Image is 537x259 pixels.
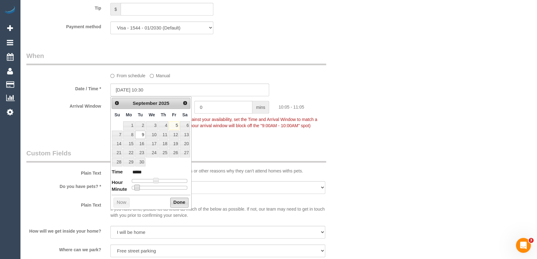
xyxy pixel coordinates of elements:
[114,100,119,105] span: Prev
[135,149,145,157] a: 23
[169,149,179,157] a: 26
[158,140,169,148] a: 18
[112,168,123,176] dt: Time
[159,100,169,106] span: 2025
[22,3,106,11] label: Tip
[161,112,166,117] span: Thursday
[180,149,190,157] a: 27
[180,131,190,139] a: 13
[158,121,169,130] a: 4
[182,112,188,117] span: Saturday
[150,74,154,78] input: Manual
[135,121,145,130] a: 2
[22,226,106,234] label: How will we get inside your home?
[274,101,358,110] div: 10:05 - 11:05
[113,99,121,107] a: Prev
[135,131,145,139] a: 9
[113,198,129,208] button: Now
[149,112,155,117] span: Wednesday
[123,149,135,157] a: 22
[112,186,127,194] dt: Minute
[172,112,176,117] span: Friday
[169,140,179,148] a: 19
[183,100,188,105] span: Next
[110,117,317,128] span: To make this booking count against your availability, set the Time and Arrival Window to match a ...
[123,131,135,139] a: 8
[22,200,106,208] label: Plain Text
[110,200,325,218] p: If you have time, please let us know as much of the below as possible. If not, our team may need ...
[170,198,189,208] button: Done
[114,112,120,117] span: Sunday
[110,74,114,78] input: From schedule
[158,131,169,139] a: 11
[529,238,534,243] span: 3
[252,101,269,114] span: mins
[112,149,122,157] a: 21
[169,131,179,139] a: 12
[123,121,135,130] a: 1
[516,238,531,253] iframe: Intercom live chat
[110,168,325,174] p: Some of our cleaning teams have allergies or other reasons why they can't attend homes withs pets.
[110,70,145,79] label: From schedule
[22,168,106,176] label: Plain Text
[110,3,121,16] span: $
[123,140,135,148] a: 15
[22,181,106,190] label: Do you have pets? *
[26,51,326,65] legend: When
[180,121,190,130] a: 6
[135,158,145,166] a: 30
[146,140,158,148] a: 17
[26,149,326,163] legend: Custom Fields
[126,112,132,117] span: Monday
[22,101,106,109] label: Arrival Window
[112,158,122,166] a: 28
[146,121,158,130] a: 3
[4,6,16,15] img: Automaid Logo
[133,100,158,106] span: September
[169,121,179,130] a: 5
[158,149,169,157] a: 25
[110,83,269,96] input: DD/MM/YYYY HH:MM
[22,21,106,30] label: Payment method
[135,140,145,148] a: 16
[138,112,143,117] span: Tuesday
[181,99,189,107] a: Next
[112,179,123,187] dt: Hour
[150,70,170,79] label: Manual
[22,83,106,92] label: Date / Time *
[180,140,190,148] a: 20
[123,158,135,166] a: 29
[112,131,122,139] a: 7
[146,149,158,157] a: 24
[146,131,158,139] a: 10
[22,244,106,253] label: Where can we park?
[112,140,122,148] a: 14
